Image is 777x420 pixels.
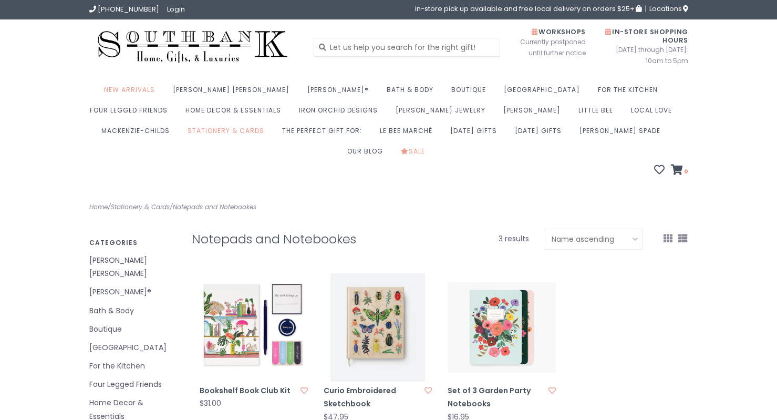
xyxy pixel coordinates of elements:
[649,4,688,14] span: Locations
[81,201,389,213] div: / /
[450,124,502,144] a: [DATE] Gifts
[380,124,438,144] a: Le Bee Marché
[683,167,688,176] span: 0
[89,4,159,14] a: [PHONE_NUMBER]
[98,4,159,14] span: [PHONE_NUMBER]
[424,385,432,396] a: Add to wishlist
[448,273,556,382] img: Rifle Paper Co. Set of 3 Garden Party Notebooks
[89,285,176,299] a: [PERSON_NAME]®
[324,273,432,382] img: Curio Embroidered Sketchbook
[101,124,175,144] a: MacKenzie-Childs
[579,124,666,144] a: [PERSON_NAME] Spade
[602,44,688,66] span: [DATE] through [DATE]: 10am to 5pm
[299,103,383,124] a: Iron Orchid Designs
[89,378,176,391] a: Four Legged Friends
[515,124,567,144] a: [DATE] Gifts
[415,5,641,12] span: in-store pick up available and free local delivery on orders $25+
[451,83,491,103] a: Boutique
[200,273,308,382] img: Bookshelf Book Club Kit
[504,83,585,103] a: [GEOGRAPHIC_DATA]
[605,27,688,45] span: In-Store Shopping Hours
[347,144,388,165] a: Our Blog
[89,360,176,373] a: For the Kitchen
[324,384,421,411] a: Curio Embroidered Sketchbook
[301,385,308,396] a: Add to wishlist
[167,4,185,14] a: Login
[578,103,618,124] a: Little Bee
[503,103,566,124] a: [PERSON_NAME]
[307,83,374,103] a: [PERSON_NAME]®
[448,384,545,411] a: Set of 3 Garden Party Notebooks
[396,103,491,124] a: [PERSON_NAME] Jewelry
[89,27,296,67] img: Southbank Gift Company -- Home, Gifts, and Luxuries
[314,38,500,57] input: Let us help you search for the right gift!
[532,27,586,36] span: Workshops
[548,385,556,396] a: Add to wishlist
[192,232,414,246] h1: Notepads and Notebookes
[89,341,176,354] a: [GEOGRAPHIC_DATA]
[89,254,176,280] a: [PERSON_NAME] [PERSON_NAME]
[200,399,221,407] div: $31.00
[188,124,270,144] a: Stationery & Cards
[645,5,688,12] a: Locations
[387,83,439,103] a: Bath & Body
[89,323,176,336] a: Boutique
[89,202,108,211] a: Home
[507,36,586,58] span: Currently postponed until further notice
[89,239,176,246] h3: Categories
[671,166,688,176] a: 0
[631,103,677,124] a: Local Love
[200,384,297,397] a: Bookshelf Book Club Kit
[401,144,430,165] a: Sale
[111,202,170,211] a: Stationery & Cards
[89,304,176,317] a: Bath & Body
[282,124,367,144] a: The perfect gift for:
[173,202,256,211] a: Notepads and Notebookes
[598,83,663,103] a: For the Kitchen
[90,103,173,124] a: Four Legged Friends
[185,103,286,124] a: Home Decor & Essentials
[173,83,295,103] a: [PERSON_NAME] [PERSON_NAME]
[499,233,529,244] span: 3 results
[104,83,160,103] a: New Arrivals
